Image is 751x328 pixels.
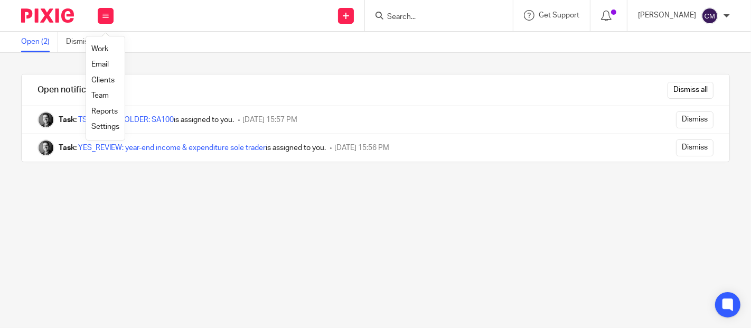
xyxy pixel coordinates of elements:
[37,139,54,156] img: Neville Pearson
[59,144,77,152] b: Task:
[59,143,326,153] div: is assigned to you.
[539,12,579,19] span: Get Support
[676,111,714,128] input: Dismiss
[638,10,696,21] p: [PERSON_NAME]
[386,13,481,22] input: Search
[91,61,109,68] a: Email
[701,7,718,24] img: svg%3E
[37,111,54,128] img: Neville Pearson
[21,8,74,23] img: Pixie
[668,82,714,99] input: Dismiss all
[21,32,58,52] a: Open (2)
[334,144,389,152] span: [DATE] 15:56 PM
[242,116,297,124] span: [DATE] 15:57 PM
[91,123,119,130] a: Settings
[91,45,108,53] a: Work
[66,32,108,52] a: Dismissed
[91,108,118,115] a: Reports
[78,116,174,124] a: TSA_PLACEHOLDER: SA100
[37,85,110,96] h1: Open notifications
[59,116,77,124] b: Task:
[91,77,115,84] a: Clients
[676,139,714,156] input: Dismiss
[78,144,266,152] a: YES_REVIEW: year-end income & expenditure sole trader
[91,92,109,99] a: Team
[59,115,234,125] div: is assigned to you.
